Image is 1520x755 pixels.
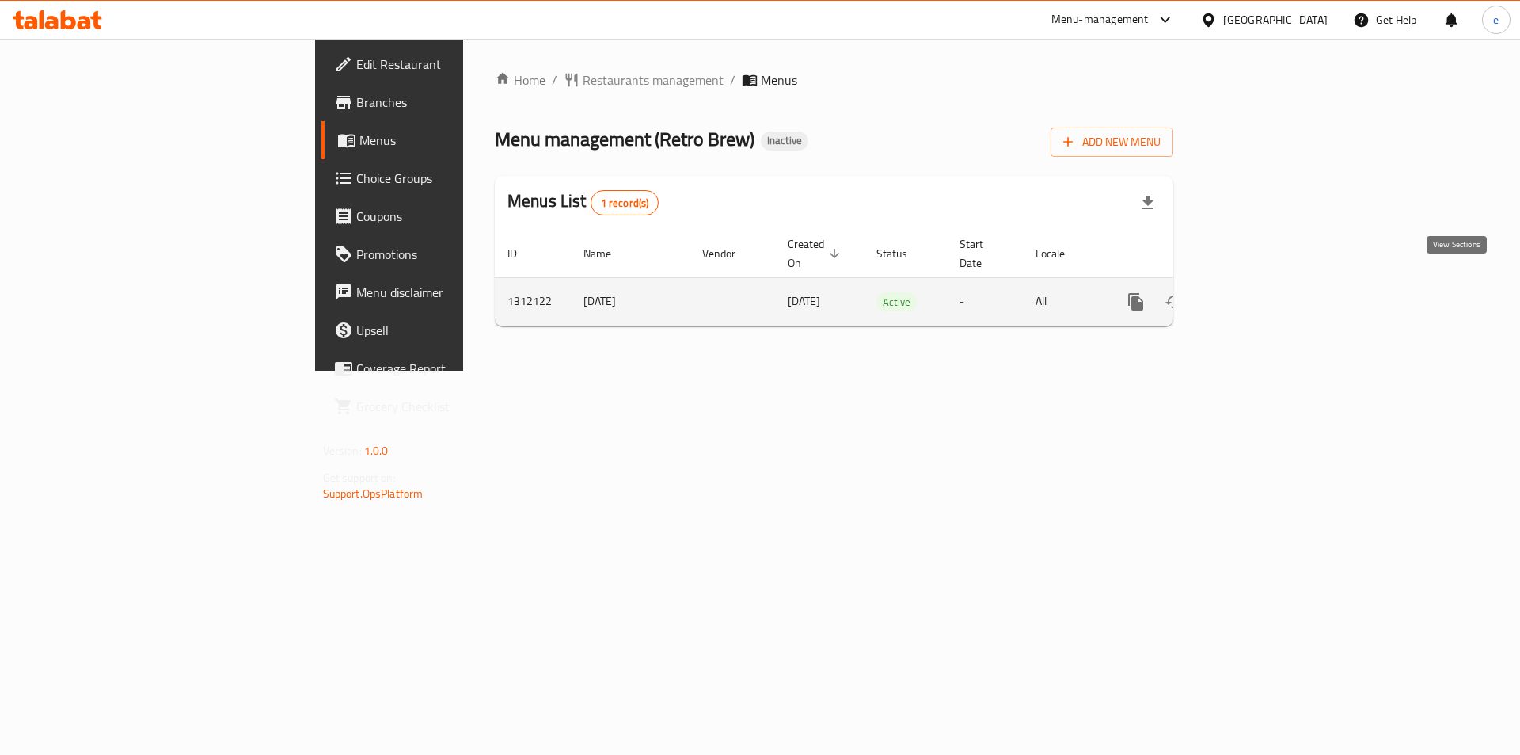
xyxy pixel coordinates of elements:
[1063,132,1161,152] span: Add New Menu
[876,292,917,311] div: Active
[1051,10,1149,29] div: Menu-management
[359,131,557,150] span: Menus
[761,134,808,147] span: Inactive
[788,235,845,273] span: Created On
[321,83,569,121] a: Branches
[364,440,389,461] span: 1.0.0
[356,359,557,378] span: Coverage Report
[321,349,569,387] a: Coverage Report
[591,190,659,215] div: Total records count
[1493,11,1499,29] span: e
[507,189,659,215] h2: Menus List
[947,277,1023,326] td: -
[583,244,632,263] span: Name
[356,283,557,302] span: Menu disclaimer
[356,245,557,264] span: Promotions
[564,71,724,90] a: Restaurants management
[495,230,1282,326] table: enhanced table
[1035,244,1085,263] span: Locale
[702,244,756,263] span: Vendor
[356,397,557,416] span: Grocery Checklist
[1104,230,1282,278] th: Actions
[1023,277,1104,326] td: All
[1051,128,1173,157] button: Add New Menu
[321,197,569,235] a: Coupons
[1117,283,1155,321] button: more
[876,293,917,311] span: Active
[321,273,569,311] a: Menu disclaimer
[321,311,569,349] a: Upsell
[356,321,557,340] span: Upsell
[323,440,362,461] span: Version:
[495,71,1173,90] nav: breadcrumb
[876,244,928,263] span: Status
[323,483,424,504] a: Support.OpsPlatform
[571,277,690,326] td: [DATE]
[761,71,797,90] span: Menus
[1223,11,1328,29] div: [GEOGRAPHIC_DATA]
[356,207,557,226] span: Coupons
[788,291,820,311] span: [DATE]
[959,235,1004,273] span: Start Date
[321,159,569,197] a: Choice Groups
[583,71,724,90] span: Restaurants management
[495,121,754,157] span: Menu management ( Retro Brew )
[321,235,569,273] a: Promotions
[321,387,569,425] a: Grocery Checklist
[730,71,735,90] li: /
[356,93,557,112] span: Branches
[321,121,569,159] a: Menus
[761,132,808,151] div: Inactive
[591,196,659,211] span: 1 record(s)
[356,55,557,74] span: Edit Restaurant
[321,45,569,83] a: Edit Restaurant
[507,244,538,263] span: ID
[323,467,396,488] span: Get support on:
[356,169,557,188] span: Choice Groups
[1129,184,1167,222] div: Export file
